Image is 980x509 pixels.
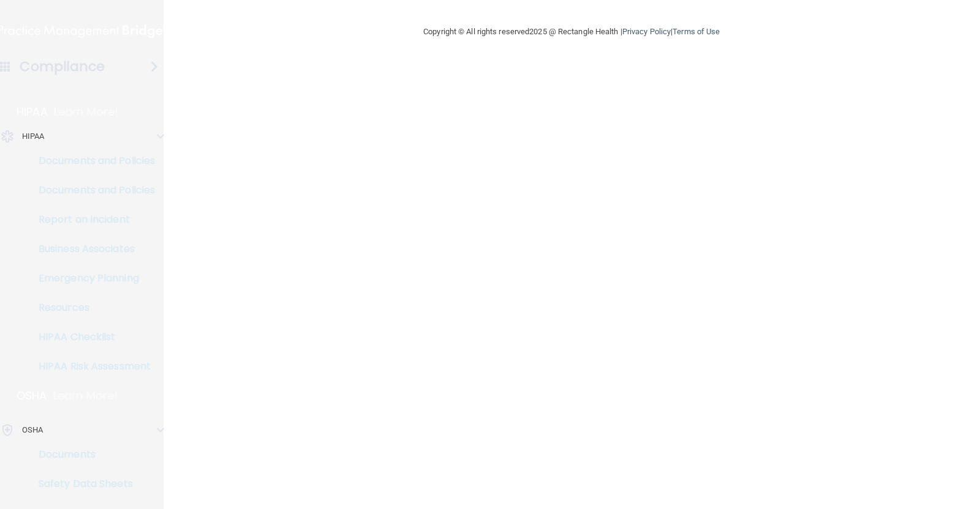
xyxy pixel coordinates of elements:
p: HIPAA Checklist [8,331,175,343]
p: Resources [8,302,175,314]
p: HIPAA [17,105,48,119]
p: Learn More! [54,105,119,119]
h4: Compliance [20,58,105,75]
p: Documents [8,448,175,461]
p: OSHA [17,388,47,403]
p: Documents and Policies [8,184,175,196]
p: Documents and Policies [8,155,175,167]
p: Safety Data Sheets [8,478,175,490]
p: Learn More! [53,388,118,403]
div: Copyright © All rights reserved 2025 @ Rectangle Health | | [348,12,795,51]
p: Emergency Planning [8,272,175,284]
p: HIPAA Risk Assessment [8,360,175,373]
p: HIPAA [22,129,45,144]
a: Terms of Use [673,27,720,36]
a: Privacy Policy [622,27,671,36]
p: Business Associates [8,243,175,255]
p: Report an Incident [8,214,175,226]
p: OSHA [22,423,43,437]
